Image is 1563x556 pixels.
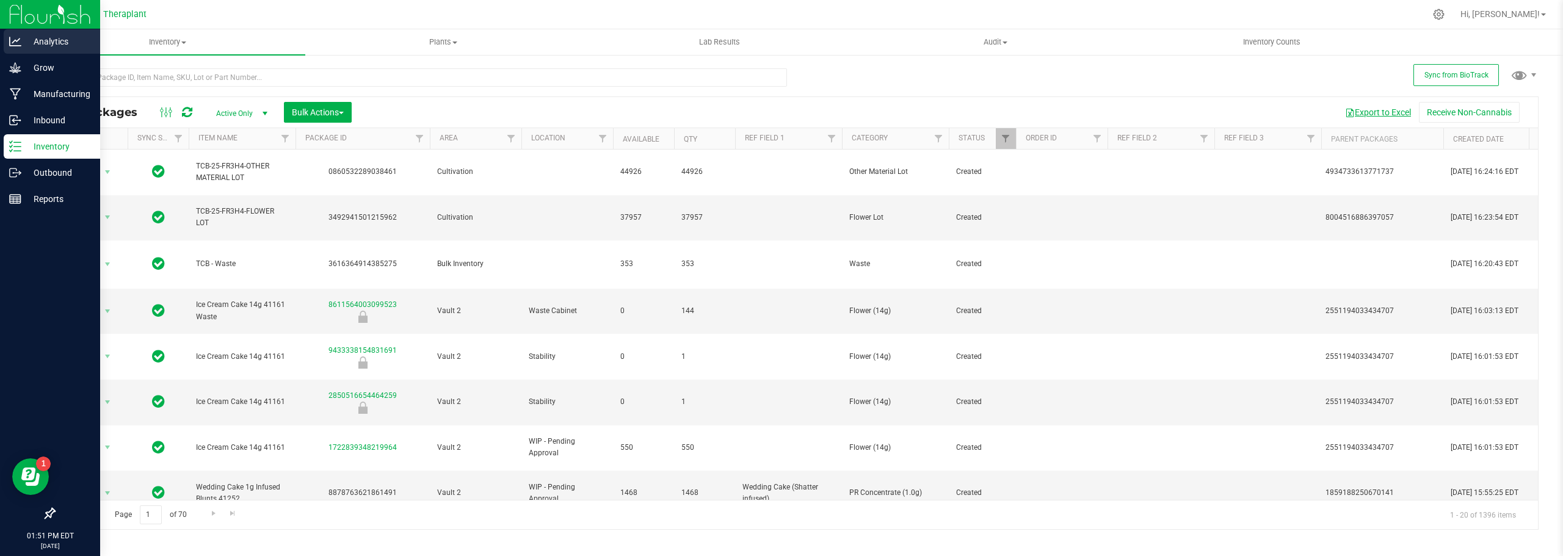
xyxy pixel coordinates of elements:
iframe: Resource center [12,458,49,495]
th: Parent Packages [1321,128,1443,150]
span: Cultivation [437,212,514,223]
a: 8611564003099523 [328,300,397,309]
a: Ref Field 3 [1224,134,1264,142]
div: Newly Received [294,311,432,323]
a: Go to the next page [205,505,222,522]
a: Category [852,134,888,142]
span: Created [956,396,1009,408]
span: Wedding Cake 1g Infused Blunts 41252 [196,482,288,505]
span: 144 [681,305,728,317]
span: Vault 2 [437,351,514,363]
p: Analytics [21,34,95,49]
a: Audit [857,29,1133,55]
span: select [100,394,115,411]
span: 353 [681,258,728,270]
p: Reports [21,192,95,206]
a: Ref Field 1 [745,134,785,142]
span: Created [956,351,1009,363]
p: 01:51 PM EDT [5,530,95,541]
a: Created Date [1453,135,1504,143]
div: 2551194033434707 [1325,351,1440,363]
span: WIP - Pending Approval [529,482,606,505]
span: Waste Cabinet [529,305,606,317]
input: Search Package ID, Item Name, SKU, Lot or Part Number... [54,68,787,87]
div: 4934733613771737 [1325,166,1440,178]
a: Qty [684,135,697,143]
button: Receive Non-Cannabis [1419,102,1520,123]
span: Plants [306,37,581,48]
span: All Packages [63,106,150,119]
span: Flower (14g) [849,396,941,408]
p: Inbound [21,113,95,128]
span: 44926 [681,166,728,178]
span: Inventory [29,37,305,48]
div: 2551194033434707 [1325,442,1440,453]
span: select [100,439,115,456]
a: Lab Results [581,29,857,55]
span: 1468 [620,487,667,499]
p: Inventory [21,139,95,154]
span: TCB-25-FR3H4-OTHER MATERIAL LOT [196,161,288,184]
span: 353 [620,258,667,270]
span: Stability [529,396,606,408]
a: Filter [169,128,189,149]
span: Flower (14g) [849,351,941,363]
a: Available [623,135,659,143]
span: Theraplant [103,9,147,20]
a: 9433338154831691 [328,346,397,355]
a: Location [531,134,565,142]
span: [DATE] 16:01:53 EDT [1451,396,1518,408]
span: Flower (14g) [849,442,941,453]
span: Created [956,305,1009,317]
span: In Sync [152,484,165,501]
span: In Sync [152,302,165,319]
span: In Sync [152,439,165,456]
a: Filter [501,128,521,149]
span: Lab Results [683,37,756,48]
span: Ice Cream Cake 14g 41161 [196,442,288,453]
a: Filter [996,128,1016,149]
p: Manufacturing [21,87,95,101]
inline-svg: Manufacturing [9,88,21,100]
span: select [100,209,115,226]
span: 0 [620,305,667,317]
a: Filter [929,128,949,149]
a: Item Name [198,134,238,142]
a: Filter [593,128,613,149]
span: Vault 2 [437,305,514,317]
button: Bulk Actions [284,102,352,123]
div: 3616364914385275 [294,258,432,270]
span: Audit [858,37,1133,48]
span: 37957 [620,212,667,223]
a: 2850516654464259 [328,391,397,400]
span: 1468 [681,487,728,499]
span: Ice Cream Cake 14g 41161 [196,351,288,363]
span: [DATE] 16:23:54 EDT [1451,212,1518,223]
span: Inventory Counts [1227,37,1317,48]
inline-svg: Outbound [9,167,21,179]
inline-svg: Grow [9,62,21,74]
div: 0860532289038461 [294,166,432,178]
p: Outbound [21,165,95,180]
span: Hi, [PERSON_NAME]! [1460,9,1540,19]
div: 3492941501215962 [294,212,432,223]
span: Created [956,258,1009,270]
button: Sync from BioTrack [1413,64,1499,86]
div: Newly Received [294,356,432,369]
span: In Sync [152,348,165,365]
span: TCB - Waste [196,258,288,270]
a: Filter [1301,128,1321,149]
input: 1 [140,505,162,524]
a: Ref Field 2 [1117,134,1157,142]
span: select [100,256,115,273]
span: select [100,348,115,365]
span: In Sync [152,255,165,272]
span: Created [956,442,1009,453]
span: 550 [681,442,728,453]
span: Bulk Inventory [437,258,514,270]
div: 2551194033434707 [1325,305,1440,317]
span: In Sync [152,163,165,180]
span: Other Material Lot [849,166,941,178]
a: Inventory Counts [1134,29,1410,55]
a: Filter [410,128,430,149]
